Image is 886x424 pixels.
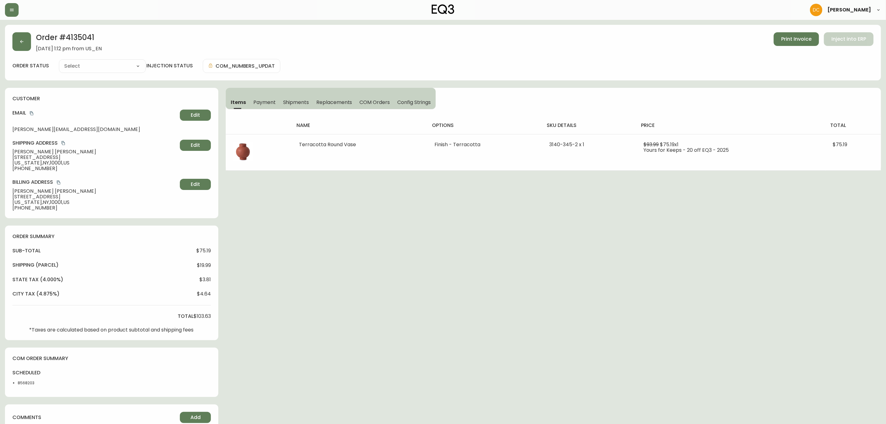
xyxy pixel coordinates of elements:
[12,247,41,254] h4: sub-total
[12,166,177,171] span: [PHONE_NUMBER]
[190,414,201,421] span: Add
[60,140,66,146] button: copy
[12,194,177,200] span: [STREET_ADDRESS]
[233,142,253,162] img: 6cab127a-87a8-426d-b013-a808d5d90c70.jpg
[197,263,211,268] span: $19.99
[12,179,177,186] h4: Billing Address
[180,140,211,151] button: Edit
[178,313,194,320] h4: total
[36,32,102,46] h2: Order # 4135041
[191,142,200,149] span: Edit
[827,7,871,12] span: [PERSON_NAME]
[36,46,102,52] span: [DATE] 1:12 pm from US_EN
[833,141,848,148] span: $75.19
[283,99,309,106] span: Shipments
[146,62,193,69] h4: injection status
[197,291,211,297] span: $4.64
[12,188,177,194] span: [PERSON_NAME] [PERSON_NAME]
[550,141,585,148] span: 3140-345-2 x 1
[253,99,276,106] span: Payment
[12,200,177,205] span: [US_STATE] , NY , 10001 , US
[12,127,177,132] span: [PERSON_NAME][EMAIL_ADDRESS][DOMAIN_NAME]
[644,147,729,154] span: Yours for Keeps - 20 off EQ3 - 2025
[29,110,35,116] button: copy
[432,122,537,129] h4: options
[547,122,631,129] h4: sku details
[316,99,352,106] span: Replacements
[29,327,194,333] p: *Taxes are calculated based on product subtotal and shipping fees
[180,110,211,121] button: Edit
[180,412,211,423] button: Add
[12,355,211,362] h4: com order summary
[774,32,819,46] button: Print Invoice
[296,122,422,129] h4: name
[397,99,431,106] span: Config Strings
[194,313,211,319] span: $103.63
[12,149,177,155] span: [PERSON_NAME] [PERSON_NAME]
[12,205,177,211] span: [PHONE_NUMBER]
[12,233,211,240] h4: order summary
[12,95,211,102] h4: customer
[641,122,821,129] h4: price
[830,122,876,129] h4: total
[12,262,59,268] h4: Shipping ( Parcel )
[196,248,211,254] span: $75.19
[12,414,41,421] h4: comments
[12,291,60,297] h4: city tax (4.875%)
[781,36,812,43] span: Print Invoice
[12,160,177,166] span: [US_STATE] , NY , 10001 , US
[12,276,63,283] h4: state tax (4.000%)
[199,277,211,282] span: $3.81
[660,141,679,148] span: $75.19 x 1
[231,99,246,106] span: Items
[810,4,822,16] img: 7eb451d6983258353faa3212700b340b
[56,179,62,186] button: copy
[12,110,177,116] h4: Email
[12,155,177,160] span: [STREET_ADDRESS]
[12,62,49,69] label: order status
[299,141,356,148] span: Terracotta Round Vase
[12,140,177,147] h4: Shipping Address
[191,112,200,119] span: Edit
[432,4,455,14] img: logo
[435,142,535,147] li: Finish - Terracotta
[191,181,200,188] span: Edit
[12,369,46,376] h4: scheduled
[18,380,46,386] li: 8568203
[180,179,211,190] button: Edit
[644,141,659,148] span: $93.99
[360,99,390,106] span: COM Orders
